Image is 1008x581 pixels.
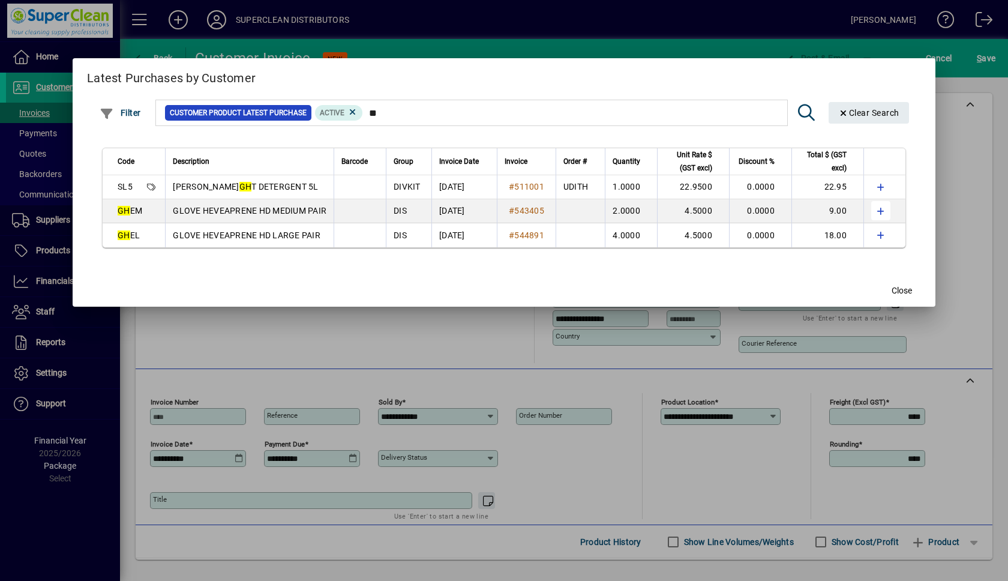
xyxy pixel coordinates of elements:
[505,229,548,242] a: #544891
[394,182,421,191] span: DIVKIT
[605,199,657,223] td: 2.0000
[605,223,657,247] td: 4.0000
[505,155,527,168] span: Invoice
[394,230,407,240] span: DIS
[509,230,514,240] span: #
[118,155,158,168] div: Code
[514,206,544,215] span: 543405
[439,155,490,168] div: Invoice Date
[431,175,497,199] td: [DATE]
[505,155,548,168] div: Invoice
[341,155,379,168] div: Barcode
[514,230,544,240] span: 544891
[505,180,548,193] a: #511001
[665,148,712,175] span: Unit Rate $ (GST excl)
[729,223,791,247] td: 0.0000
[883,280,921,302] button: Close
[239,182,252,191] em: GH
[173,155,326,168] div: Description
[118,230,130,240] em: GH
[431,223,497,247] td: [DATE]
[729,199,791,223] td: 0.0000
[556,175,605,199] td: UDITH
[394,206,407,215] span: DIS
[173,206,326,215] span: GLOVE HEVEAPRENE HD MEDIUM PAIR
[118,230,140,240] span: EL
[838,108,899,118] span: Clear Search
[118,155,134,168] span: Code
[737,155,785,168] div: Discount %
[657,199,729,223] td: 4.5000
[791,199,863,223] td: 9.00
[829,102,909,124] button: Clear
[665,148,723,175] div: Unit Rate $ (GST excl)
[509,182,514,191] span: #
[514,182,544,191] span: 511001
[739,155,775,168] span: Discount %
[505,204,548,217] a: #543405
[315,105,363,121] mat-chip: Product Activation Status: Active
[173,155,209,168] span: Description
[73,58,935,93] h2: Latest Purchases by Customer
[563,155,598,168] div: Order #
[170,107,307,119] span: Customer Product Latest Purchase
[729,175,791,199] td: 0.0000
[394,155,424,168] div: Group
[394,155,413,168] span: Group
[509,206,514,215] span: #
[100,108,141,118] span: Filter
[657,175,729,199] td: 22.9500
[173,182,318,191] span: [PERSON_NAME] T DETERGENT 5L
[791,223,863,247] td: 18.00
[97,102,144,124] button: Filter
[439,155,479,168] span: Invoice Date
[613,155,640,168] span: Quantity
[657,223,729,247] td: 4.5000
[118,206,130,215] em: GH
[791,175,863,199] td: 22.95
[892,284,912,297] span: Close
[320,109,344,117] span: Active
[563,155,587,168] span: Order #
[431,199,497,223] td: [DATE]
[799,148,847,175] span: Total $ (GST excl)
[613,155,651,168] div: Quantity
[118,206,142,215] span: EM
[173,230,320,240] span: GLOVE HEVEAPRENE HD LARGE PAIR
[605,175,657,199] td: 1.0000
[799,148,857,175] div: Total $ (GST excl)
[341,155,368,168] span: Barcode
[118,182,133,191] span: SL5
